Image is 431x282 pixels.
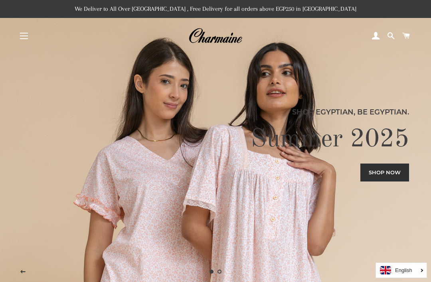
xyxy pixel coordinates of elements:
[395,268,412,273] i: English
[188,27,242,45] img: Charmaine Egypt
[208,268,215,276] a: Slide 1, current
[380,266,423,274] a: English
[396,262,416,282] button: Next slide
[13,262,33,282] button: Previous slide
[215,268,223,276] a: Load slide 2
[22,106,409,118] p: Shop Egyptian, Be Egyptian.
[360,164,409,181] a: Shop now
[22,124,409,156] h2: Summer 2025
